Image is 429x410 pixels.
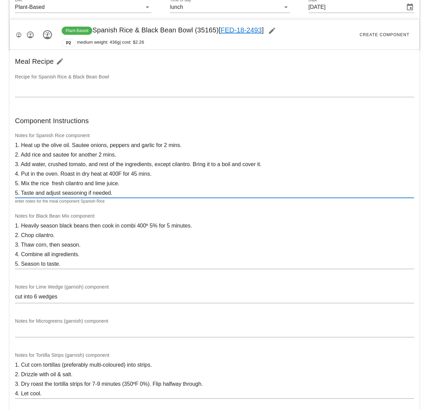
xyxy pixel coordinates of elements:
[221,26,262,34] a: FED-18-2493
[120,39,144,47] span: | cost: $2.26
[10,110,419,132] div: Component Instructions
[219,26,264,34] span: [ ]
[11,69,418,108] div: Recipe for Spanish Rice & Black Bean Bowl
[11,279,418,313] div: Notes for Lime Wedge (garnish) component
[11,313,418,347] div: Notes for Microgreens (garnish) component
[11,208,418,279] div: Notes for Black Bean Mix component
[15,2,152,13] div: DietPlant-Based
[359,32,409,37] span: Create Component
[15,199,414,203] div: enter notes for the meal component Spanish Rice
[10,50,419,73] div: Meal Recipe
[11,128,418,208] div: Notes for Spanish Rice component
[15,4,45,10] div: Plant-Based
[355,19,414,50] button: Create Component
[66,39,71,47] span: P2
[170,4,183,10] div: lunch
[62,26,280,34] span: Spanish Rice & Black Bean Bowl (35165)
[170,2,290,13] div: Time of daylunch
[77,39,120,47] span: medium weight: 436g
[66,27,88,35] span: Plant-Based
[11,347,418,409] div: Notes for Tortilla Strips (garnish) component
